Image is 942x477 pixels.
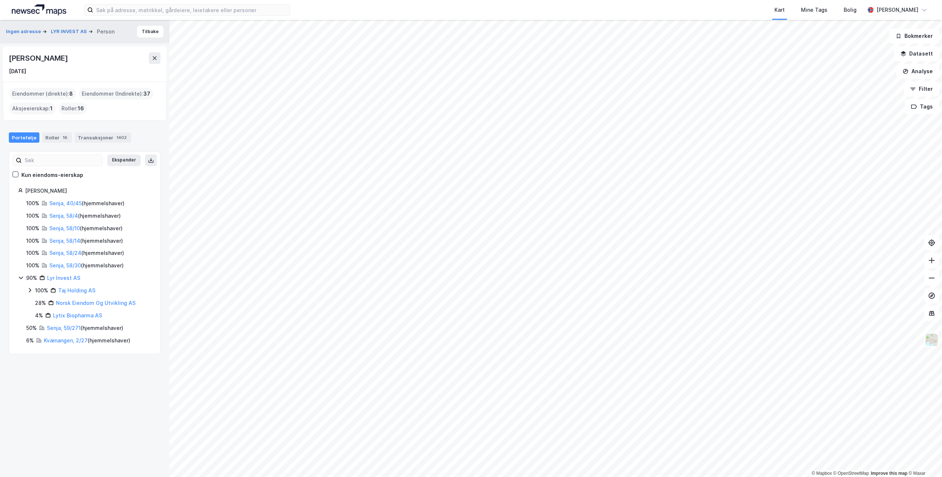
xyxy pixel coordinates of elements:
[844,6,857,14] div: Bolig
[925,333,939,347] img: Z
[44,336,130,345] div: ( hjemmelshaver )
[53,312,102,318] a: Lytix Biopharma AS
[801,6,827,14] div: Mine Tags
[896,64,939,79] button: Analyse
[61,134,69,141] div: 16
[26,224,39,233] div: 100%
[905,442,942,477] iframe: Chat Widget
[49,250,81,256] a: Senja, 58/24
[75,132,131,143] div: Transaksjoner
[137,26,164,38] button: Tilbake
[9,103,56,114] div: Aksjeeierskap :
[49,236,123,245] div: ( hjemmelshaver )
[905,99,939,114] button: Tags
[26,249,39,257] div: 100%
[47,325,81,331] a: Senja, 59/271
[905,442,942,477] div: Kontrollprogram for chat
[93,4,290,15] input: Søk på adresse, matrikkel, gårdeiere, leietakere eller personer
[26,211,39,220] div: 100%
[6,28,42,35] button: Ingen adresse
[58,287,95,293] a: Taj Holding AS
[812,471,832,476] a: Mapbox
[35,286,48,295] div: 100%
[49,262,81,268] a: Senja, 58/30
[79,88,153,100] div: Eiendommer (Indirekte) :
[49,225,80,231] a: Senja, 58/10
[22,155,102,166] input: Søk
[889,29,939,43] button: Bokmerker
[97,27,115,36] div: Person
[49,199,124,208] div: ( hjemmelshaver )
[59,103,87,114] div: Roller :
[9,132,39,143] div: Portefølje
[49,238,80,244] a: Senja, 58/14
[35,299,46,307] div: 28%
[26,274,37,282] div: 90%
[49,249,124,257] div: ( hjemmelshaver )
[49,211,121,220] div: ( hjemmelshaver )
[26,261,39,270] div: 100%
[26,236,39,245] div: 100%
[25,186,151,195] div: [PERSON_NAME]
[35,311,43,320] div: 4%
[26,336,34,345] div: 6%
[26,199,39,208] div: 100%
[49,261,124,270] div: ( hjemmelshaver )
[56,300,136,306] a: Norsk Eiendom Og Utvikling AS
[26,324,37,332] div: 50%
[143,89,150,98] span: 37
[47,324,123,332] div: ( hjemmelshaver )
[9,88,76,100] div: Eiendommer (direkte) :
[876,6,918,14] div: [PERSON_NAME]
[78,104,84,113] span: 16
[9,52,69,64] div: [PERSON_NAME]
[49,200,82,206] a: Senja, 40/45
[49,224,123,233] div: ( hjemmelshaver )
[49,213,78,219] a: Senja, 58/4
[871,471,907,476] a: Improve this map
[47,275,80,281] a: Lyr Invest AS
[9,67,26,76] div: [DATE]
[51,28,88,35] button: LYR INVEST AS
[107,154,141,166] button: Ekspander
[21,171,83,179] div: Kun eiendoms-eierskap
[50,104,53,113] span: 1
[69,89,73,98] span: 8
[12,4,66,15] img: logo.a4113a55bc3d86da70a041830d287a7e.svg
[833,471,869,476] a: OpenStreetMap
[44,337,88,343] a: Kvænangen, 2/27
[904,82,939,96] button: Filter
[42,132,72,143] div: Roller
[774,6,785,14] div: Kart
[894,46,939,61] button: Datasett
[115,134,128,141] div: 1402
